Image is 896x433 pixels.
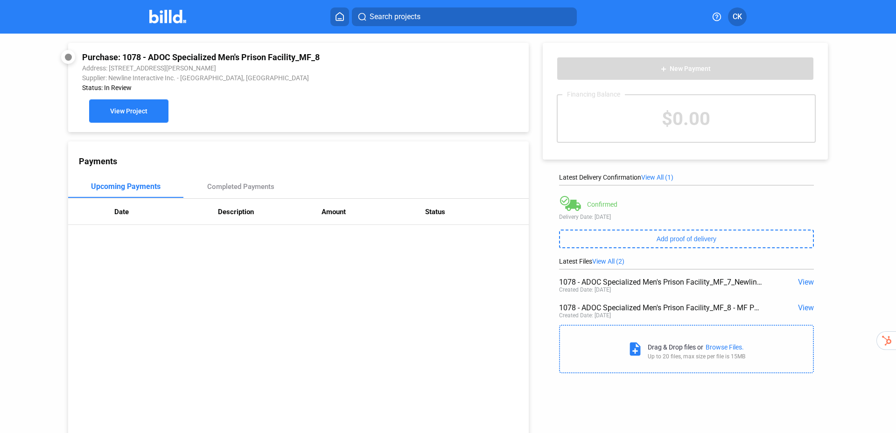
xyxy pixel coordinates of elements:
div: Browse Files. [706,343,744,351]
span: View All (1) [641,174,673,181]
th: Description [218,199,322,225]
button: Add proof of delivery [559,230,814,248]
span: Add proof of delivery [657,235,716,243]
div: 1078 - ADOC Specialized Men's Prison Facility_MF_8 - MF Purchase Statement.pdf [559,303,763,312]
button: Search projects [352,7,577,26]
div: Created Date: [DATE] [559,312,611,319]
div: Latest Files [559,258,814,265]
div: Delivery Date: [DATE] [559,214,814,220]
div: Payments [79,156,529,166]
div: Status: In Review [82,84,428,91]
div: Supplier: Newline Interactive Inc. - [GEOGRAPHIC_DATA], [GEOGRAPHIC_DATA] [82,74,428,82]
button: New Payment [557,57,814,80]
div: Confirmed [587,201,617,208]
div: Upcoming Payments [91,182,161,191]
div: 1078 - ADOC Specialized Men's Prison Facility_MF_7_NewlineInv- PO ADOC-0009 (1) [559,278,763,286]
img: Billd Company Logo [149,10,186,23]
th: Amount [322,199,425,225]
mat-icon: add [660,65,667,73]
div: $0.00 [558,95,815,142]
span: View [798,303,814,312]
div: Financing Balance [562,91,625,98]
span: CK [733,11,742,22]
button: CK [728,7,747,26]
div: Created Date: [DATE] [559,286,611,293]
span: View All (2) [592,258,624,265]
div: Address: [STREET_ADDRESS][PERSON_NAME] [82,64,428,72]
div: Drag & Drop files or [648,343,703,351]
button: View Project [89,99,168,123]
div: Latest Delivery Confirmation [559,174,814,181]
div: Completed Payments [207,182,274,191]
span: View [798,278,814,286]
span: Search projects [370,11,420,22]
div: Up to 20 files, max size per file is 15MB [648,353,745,360]
mat-icon: note_add [627,341,643,357]
span: View Project [110,108,147,115]
span: New Payment [670,65,711,73]
div: Purchase: 1078 - ADOC Specialized Men's Prison Facility_MF_8 [82,52,428,62]
th: Date [114,199,218,225]
th: Status [425,199,529,225]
